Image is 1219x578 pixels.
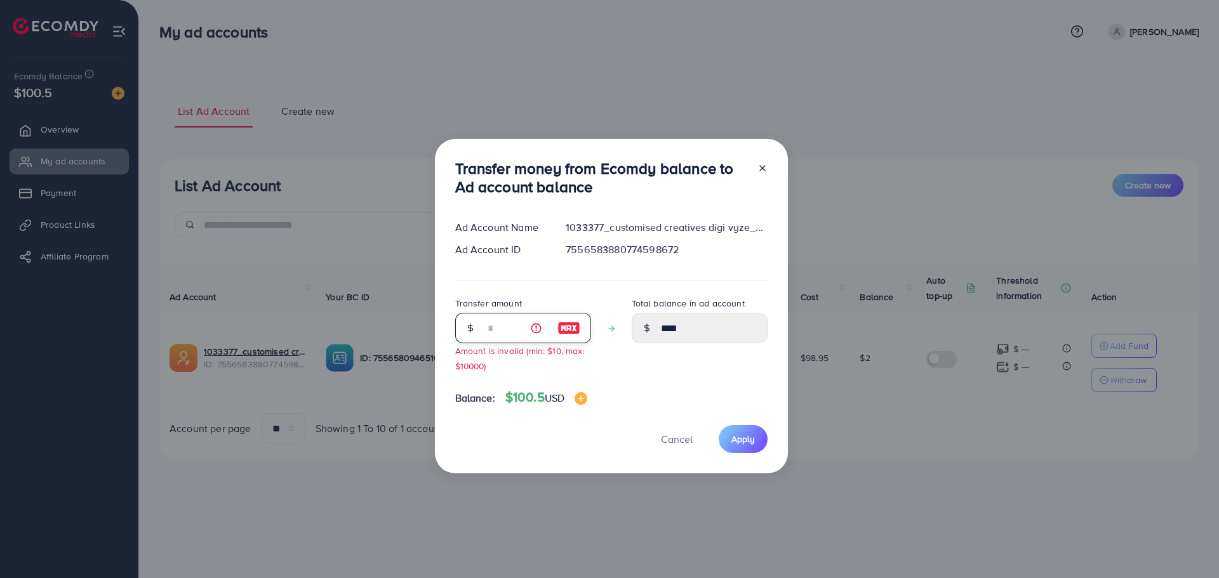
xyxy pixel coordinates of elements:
h4: $100.5 [505,390,587,405]
span: Apply [731,433,755,445]
button: Apply [719,425,768,452]
iframe: Chat [1165,521,1209,568]
div: 7556583880774598672 [556,242,777,257]
span: USD [545,391,564,405]
span: Balance: [455,391,495,405]
img: image [557,320,580,336]
div: Ad Account Name [445,220,556,235]
label: Total balance in ad account [632,297,745,310]
small: Amount is invalid (min: $10, max: $10000) [455,345,585,371]
div: Ad Account ID [445,242,556,257]
div: 1033377_customised creatives digi vyze_1759404336162 [556,220,777,235]
button: Cancel [645,425,709,452]
h3: Transfer money from Ecomdy balance to Ad account balance [455,159,747,196]
span: Cancel [661,432,693,446]
img: image [575,392,587,405]
label: Transfer amount [455,297,522,310]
